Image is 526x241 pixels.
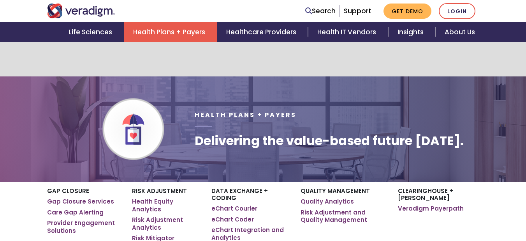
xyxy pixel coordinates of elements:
[217,22,308,42] a: Healthcare Providers
[344,6,371,16] a: Support
[388,22,435,42] a: Insights
[47,219,121,234] a: Provider Engagement Solutions
[301,198,354,206] a: Quality Analytics
[47,209,104,216] a: Care Gap Alerting
[439,3,475,19] a: Login
[59,22,124,42] a: Life Sciences
[308,22,388,42] a: Health IT Vendors
[301,209,386,224] a: Risk Adjustment and Quality Management
[211,216,254,223] a: eChart Coder
[398,205,464,213] a: Veradigm Payerpath
[435,22,484,42] a: About Us
[124,22,217,42] a: Health Plans + Payers
[132,198,200,213] a: Health Equity Analytics
[211,205,257,213] a: eChart Courier
[132,216,200,231] a: Risk Adjustment Analytics
[195,133,464,148] h1: Delivering the value-based future [DATE].
[195,110,296,119] span: Health Plans + Payers
[305,6,336,16] a: Search
[384,4,431,19] a: Get Demo
[47,198,114,206] a: Gap Closure Services
[47,4,115,18] img: Veradigm logo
